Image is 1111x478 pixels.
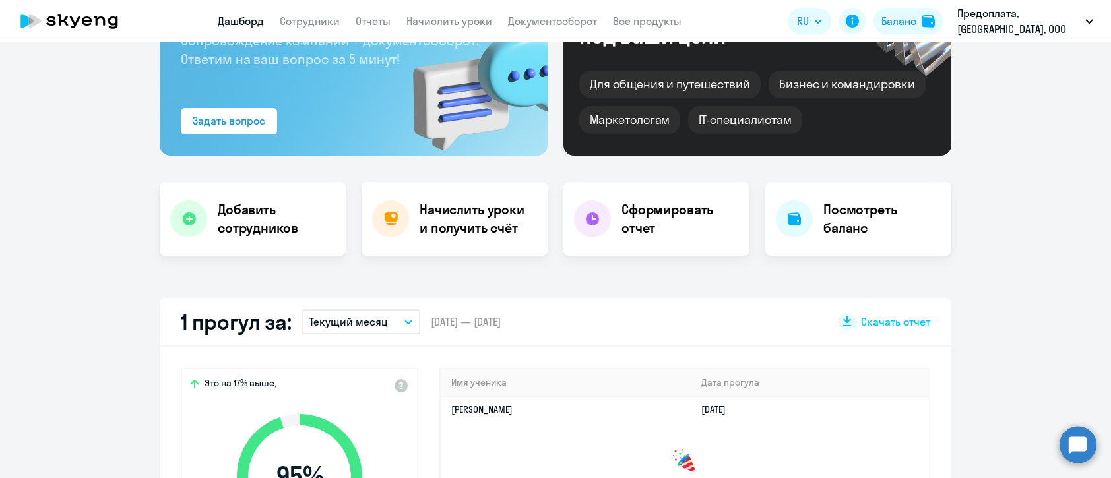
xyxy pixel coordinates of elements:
div: Маркетологам [579,106,680,134]
span: [DATE] — [DATE] [431,314,501,329]
th: Имя ученика [441,369,691,396]
img: congrats [672,448,698,475]
img: bg-img [394,7,548,156]
a: Документооборот [508,15,597,28]
button: Предоплата, [GEOGRAPHIC_DATA], ООО [951,5,1100,37]
th: Дата прогула [691,369,929,396]
div: Баланс [881,13,916,29]
button: Текущий месяц [302,309,420,334]
p: Предоплата, [GEOGRAPHIC_DATA], ООО [957,5,1080,37]
div: Курсы английского под ваши цели [579,2,805,47]
div: Для общения и путешествий [579,71,761,98]
a: Дашборд [218,15,264,28]
button: RU [788,8,831,34]
h2: 1 прогул за: [181,309,291,335]
a: Все продукты [613,15,682,28]
a: Сотрудники [280,15,340,28]
a: [PERSON_NAME] [451,403,513,415]
button: Задать вопрос [181,108,277,134]
h4: Добавить сотрудников [218,200,335,237]
div: Задать вопрос [193,113,265,129]
a: [DATE] [701,403,736,415]
p: Текущий месяц [309,314,388,330]
img: balance [922,15,935,28]
button: Балансbalance [873,8,943,34]
div: IT-специалистам [688,106,802,134]
h4: Начислить уроки и получить счёт [420,200,534,237]
div: Бизнес и командировки [769,71,926,98]
h4: Сформировать отчет [621,200,739,237]
a: Отчеты [356,15,391,28]
a: Начислить уроки [406,15,492,28]
h4: Посмотреть баланс [823,200,941,237]
span: Скачать отчет [861,314,930,329]
span: RU [797,13,809,29]
span: Это на 17% выше, [205,377,276,393]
